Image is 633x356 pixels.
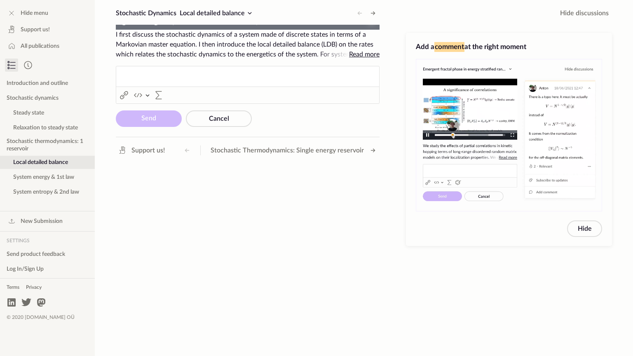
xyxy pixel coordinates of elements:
span: Stochastic Thermodynamics: Single energy reservoir [211,145,364,155]
span: I first discuss the stochastic dynamics of a system made of discrete states in terms of a Markovi... [116,30,380,59]
span: Support us! [131,145,165,155]
span: Local detailed balance [180,10,245,16]
button: Send [116,110,182,127]
span: All publications [21,42,59,50]
span: comment [434,42,464,52]
a: Privacy [23,281,45,294]
a: Terms [3,281,23,294]
span: Send [141,115,156,122]
button: Hide [567,220,602,237]
button: Stochastic Thermodynamics: Single energy reservoir [207,144,380,157]
span: Hide discussions [560,8,609,18]
h3: Add a at the right moment [416,42,602,52]
a: Support us! [114,144,168,157]
span: Hide menu [21,9,48,17]
span: Support us! [21,26,50,34]
button: Cancel [186,110,252,127]
span: Cancel [209,115,229,122]
span: Read more [349,51,380,58]
button: Stochastic DynamicsLocal detailed balance [113,7,258,20]
span: Stochastic Dynamics [116,10,176,16]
